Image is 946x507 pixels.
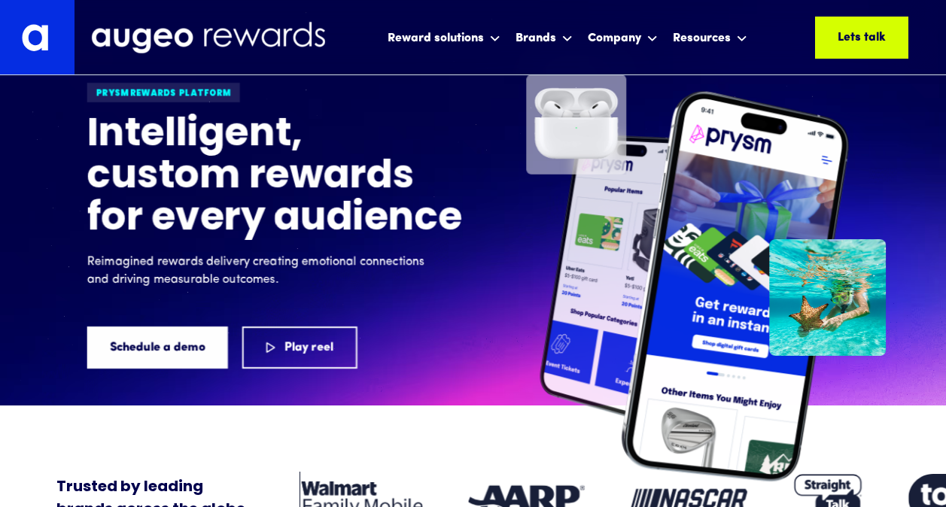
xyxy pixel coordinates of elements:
h1: Intelligent, custom rewards for every audience [87,114,463,241]
a: Schedule a demo [87,326,227,369]
div: Brands [512,17,576,57]
div: Reward solutions [384,17,504,57]
a: Lets talk [815,17,908,59]
div: Reward solutions [388,29,484,47]
div: Brands [516,29,556,47]
a: Play reel [242,326,357,369]
div: Company [588,29,641,47]
div: Company [584,17,662,57]
div: Resources [669,17,751,57]
p: Reimagined rewards delivery creating emotional connections and driving measurable outcomes. [87,253,433,289]
div: Prysm Rewards platform [87,83,239,102]
div: Resources [673,29,731,47]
